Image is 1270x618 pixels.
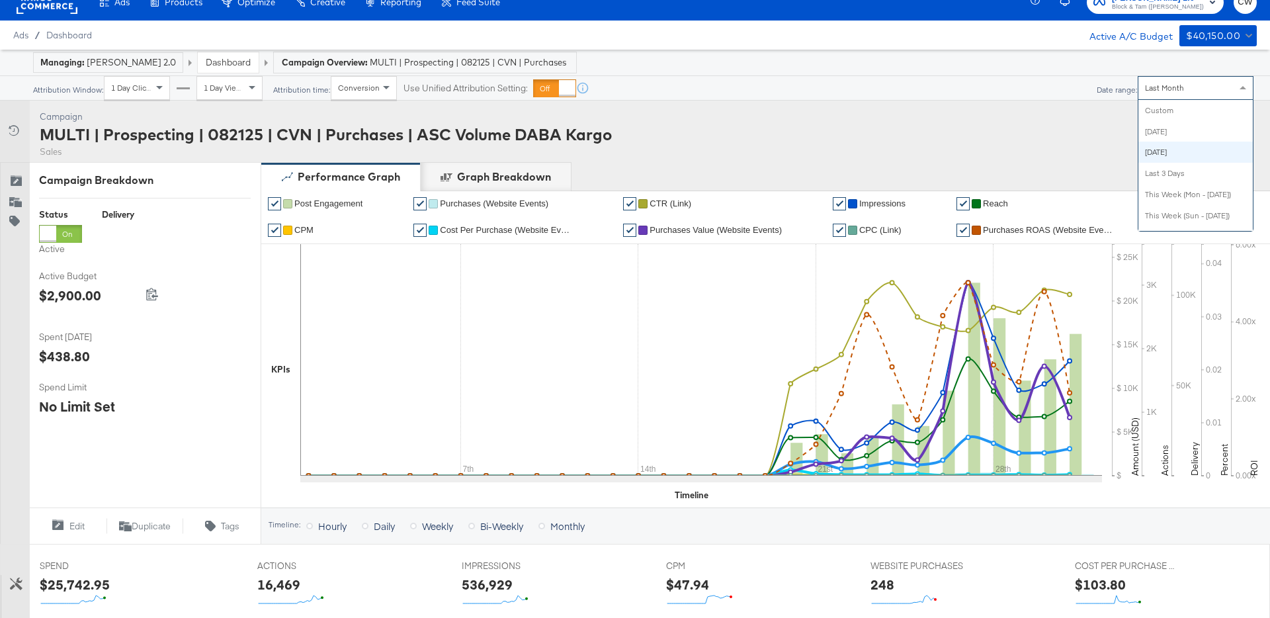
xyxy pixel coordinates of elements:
[413,197,427,210] a: ✔
[956,197,970,210] a: ✔
[183,518,261,534] button: Tags
[40,56,176,69] div: [PERSON_NAME] 2.0
[1138,142,1253,163] div: [DATE]
[462,560,561,572] span: IMPRESSIONS
[257,575,300,594] div: 16,469
[1075,575,1126,594] div: $103.80
[623,224,636,237] a: ✔
[1218,444,1230,476] text: Percent
[40,57,85,67] strong: Managing:
[1138,163,1253,184] div: Last 3 Days
[39,397,115,416] div: No Limit Set
[462,575,513,594] div: 536,929
[1138,100,1253,121] div: Custom
[221,520,239,533] span: Tags
[859,225,902,235] span: CPC (Link)
[294,199,362,208] span: Post Engagement
[370,56,568,69] span: MULTI | Prospecting | 082125 | CVN | Purchases | ASC Volume DABA Kargo
[413,224,427,237] a: ✔
[440,199,548,208] span: Purchases (Website Events)
[650,225,782,235] span: Purchases Value (Website Events)
[1096,85,1138,95] div: Date range:
[298,169,400,185] div: Performance Graph
[833,197,846,210] a: ✔
[40,110,612,123] div: Campaign
[1189,442,1201,476] text: Delivery
[650,199,691,208] span: CTR (Link)
[39,173,251,188] div: Campaign Breakdown
[956,224,970,237] a: ✔
[106,518,184,534] button: Duplicate
[983,199,1008,208] span: Reach
[1186,28,1240,44] div: $40,150.00
[257,560,357,572] span: ACTIONS
[271,363,290,376] div: KPIs
[480,519,523,533] span: Bi-Weekly
[440,225,572,235] span: Cost Per Purchase (Website Events)
[29,518,106,534] button: Edit
[374,519,395,533] span: Daily
[403,82,528,95] label: Use Unified Attribution Setting:
[273,85,331,95] div: Attribution time:
[1138,205,1253,226] div: This Week (Sun - [DATE])
[457,169,551,185] div: Graph Breakdown
[666,560,765,572] span: CPM
[1112,2,1204,13] span: Block & Tam ([PERSON_NAME])
[268,520,301,529] div: Timeline:
[859,199,906,208] span: Impressions
[46,30,92,40] a: Dashboard
[39,331,138,343] span: Spent [DATE]
[39,381,138,394] span: Spend Limit
[39,347,90,366] div: $438.80
[32,85,104,95] div: Attribution Window:
[39,208,82,221] div: Status
[1138,226,1253,247] div: Last Week (Mon - Sun)
[40,123,612,146] div: MULTI | Prospecting | 082125 | CVN | Purchases | ASC Volume DABA Kargo
[1138,121,1253,142] div: [DATE]
[870,560,970,572] span: WEBSITE PURCHASES
[1159,445,1171,476] text: Actions
[40,575,110,594] div: $25,742.95
[1075,560,1174,572] span: COST PER PURCHASE (WEBSITE EVENTS)
[204,83,246,93] span: 1 Day Views
[13,30,28,40] span: Ads
[40,560,139,572] span: SPEND
[69,520,85,533] span: Edit
[1076,25,1173,45] div: Active A/C Budget
[28,30,46,40] span: /
[111,83,154,93] span: 1 Day Clicks
[39,270,138,283] span: Active Budget
[983,225,1115,235] span: Purchases ROAS (Website Events)
[40,146,612,158] div: Sales
[623,197,636,210] a: ✔
[318,519,347,533] span: Hourly
[268,224,281,237] a: ✔
[675,489,708,502] div: Timeline
[206,56,251,68] a: Dashboard
[1248,460,1260,476] text: ROI
[666,575,709,594] div: $47.94
[1129,418,1141,476] text: Amount (USD)
[833,224,846,237] a: ✔
[1179,25,1257,46] button: $40,150.00
[268,197,281,210] a: ✔
[1145,83,1184,93] span: Last Month
[338,83,380,93] span: Conversion
[422,519,453,533] span: Weekly
[282,57,368,67] strong: Campaign Overview:
[870,575,894,594] div: 248
[294,225,314,235] span: CPM
[132,520,171,533] span: Duplicate
[550,519,585,533] span: Monthly
[1138,184,1253,205] div: This Week (Mon - [DATE])
[39,243,82,255] label: Active
[102,208,134,221] div: Delivery
[39,286,101,305] div: $2,900.00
